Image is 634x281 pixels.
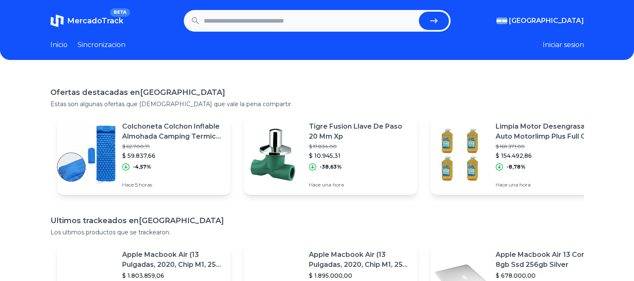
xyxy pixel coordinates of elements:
[122,182,224,188] p: Hace 5 horas
[496,182,597,188] p: Hace una hora
[309,143,411,150] p: $ 17.834,00
[309,250,411,270] p: Apple Macbook Air (13 Pulgadas, 2020, Chip M1, 256 Gb De Ssd, 8 Gb De Ram) - Plata
[110,8,130,17] span: BETA
[50,87,584,98] h1: Ofertas destacadas en [GEOGRAPHIC_DATA]
[122,143,224,150] p: $ 62.700,71
[496,16,584,26] button: [GEOGRAPHIC_DATA]
[309,122,411,142] p: Tigre Fusion Llave De Paso 20 Mm Xp
[78,40,125,50] a: Sincronizacion
[50,14,64,27] img: MercadoTrack
[122,122,224,142] p: Colchoneta Colchon Inflable Almohada Camping Termico 5cm
[50,215,584,226] h1: Ultimos trackeados en [GEOGRAPHIC_DATA]
[122,271,224,280] p: $ 1.803.859,06
[57,115,231,195] a: Featured imageColchoneta Colchon Inflable Almohada Camping Termico 5cm$ 62.700,71$ 59.837,66-4,57...
[50,14,123,27] a: MercadoTrackBETA
[431,126,489,184] img: Featured image
[506,164,526,170] p: -8,78%
[133,164,151,170] p: -4,57%
[309,182,411,188] p: Hace una hora
[50,100,584,108] p: Estas son algunas ofertas que [DEMOGRAPHIC_DATA] que vale la pena compartir.
[496,250,597,270] p: Apple Macbook Air 13 Core I5 8gb Ssd 256gb Silver
[244,126,302,184] img: Featured image
[50,228,584,236] p: Los ultimos productos que se trackearon.
[496,122,597,142] p: Limpia Motor Desengrasante Auto Motorlimp Plus Full Car X 4
[543,40,584,50] button: Iniciar sesion
[309,271,411,280] p: $ 1.895.000,00
[496,143,597,150] p: $ 169.371,00
[496,17,507,24] img: Argentina
[509,16,584,26] span: [GEOGRAPHIC_DATA]
[496,152,597,160] p: $ 154.492,86
[50,40,68,50] a: Inicio
[122,250,224,270] p: Apple Macbook Air (13 Pulgadas, 2020, Chip M1, 256 Gb De Ssd, 8 Gb De Ram) - Plata
[67,16,123,25] span: MercadoTrack
[320,164,342,170] p: -38,63%
[431,115,604,195] a: Featured imageLimpia Motor Desengrasante Auto Motorlimp Plus Full Car X 4$ 169.371,00$ 154.492,86...
[309,152,411,160] p: $ 10.945,31
[244,115,417,195] a: Featured imageTigre Fusion Llave De Paso 20 Mm Xp$ 17.834,00$ 10.945,31-38,63%Hace una hora
[122,152,224,160] p: $ 59.837,66
[57,126,115,184] img: Featured image
[496,271,597,280] p: $ 678.000,00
